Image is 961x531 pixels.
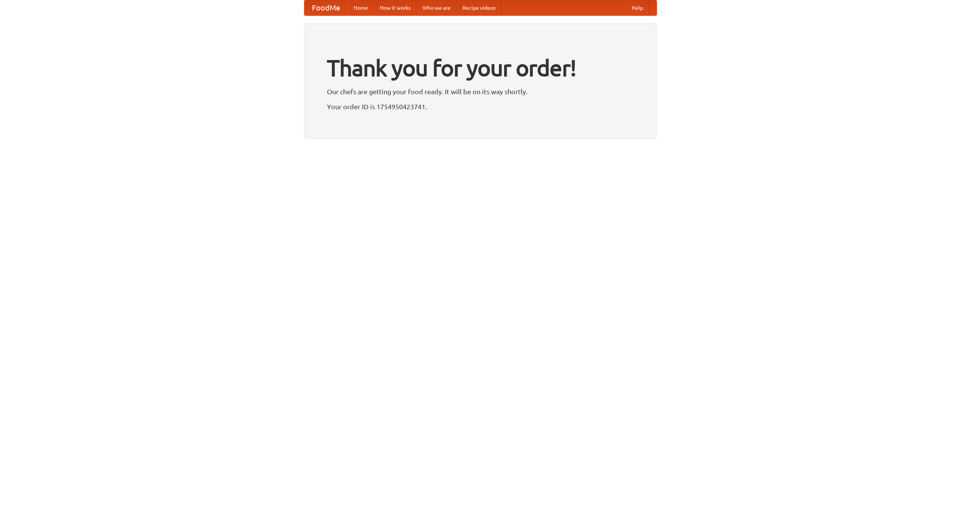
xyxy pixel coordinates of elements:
p: Our chefs are getting your food ready. It will be on its way shortly. [327,86,634,97]
a: Recipe videos [456,0,502,15]
a: How it works [374,0,417,15]
a: Home [348,0,374,15]
p: Your order ID is 1754950423741. [327,101,634,112]
a: FoodMe [304,0,348,15]
h1: Thank you for your order! [327,50,634,86]
a: Who we are [417,0,456,15]
a: Help [626,0,649,15]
